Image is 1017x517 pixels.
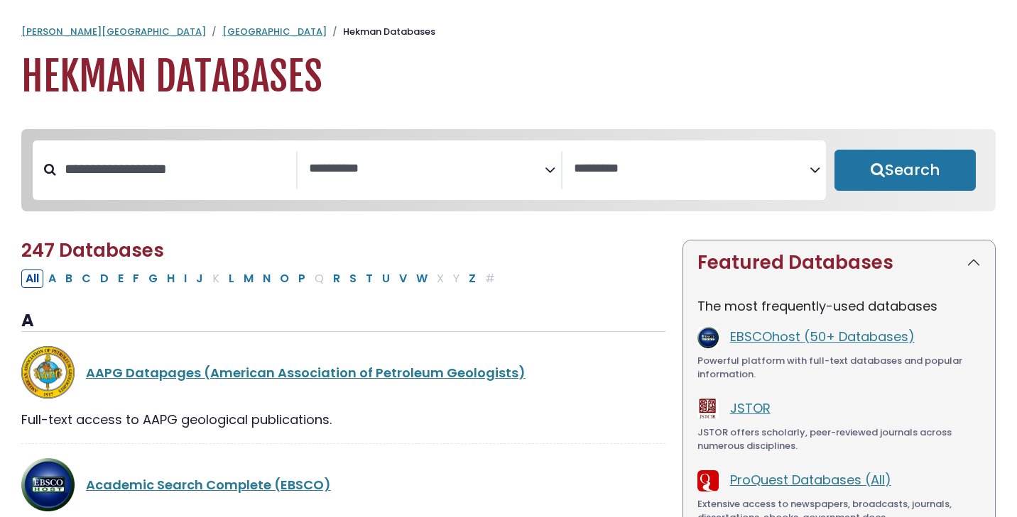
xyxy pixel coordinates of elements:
[683,240,995,285] button: Featured Databases
[21,238,164,263] span: 247 Databases
[192,269,207,288] button: Filter Results J
[834,150,976,191] button: Submit for Search Results
[144,269,162,288] button: Filter Results G
[21,311,665,332] h3: A
[21,410,665,429] div: Full-text access to AAPG geological publications.
[21,25,996,39] nav: breadcrumb
[730,328,915,345] a: EBSCOhost (50+ Databases)
[96,269,113,288] button: Filter Results D
[276,269,293,288] button: Filter Results O
[697,296,981,316] p: The most frequently-used databases
[180,269,191,288] button: Filter Results I
[224,269,239,288] button: Filter Results L
[294,269,310,288] button: Filter Results P
[21,129,996,211] nav: Search filters
[574,162,810,177] textarea: Search
[309,162,545,177] textarea: Search
[259,269,275,288] button: Filter Results N
[730,399,771,417] a: JSTOR
[77,269,95,288] button: Filter Results C
[21,269,43,288] button: All
[378,269,394,288] button: Filter Results U
[114,269,128,288] button: Filter Results E
[222,25,327,38] a: [GEOGRAPHIC_DATA]
[395,269,411,288] button: Filter Results V
[86,476,331,494] a: Academic Search Complete (EBSCO)
[697,426,981,453] div: JSTOR offers scholarly, peer-reviewed journals across numerous disciplines.
[44,269,60,288] button: Filter Results A
[697,354,981,382] div: Powerful platform with full-text databases and popular information.
[730,471,891,489] a: ProQuest Databases (All)
[345,269,361,288] button: Filter Results S
[21,25,206,38] a: [PERSON_NAME][GEOGRAPHIC_DATA]
[163,269,179,288] button: Filter Results H
[21,269,501,287] div: Alpha-list to filter by first letter of database name
[327,25,435,39] li: Hekman Databases
[329,269,344,288] button: Filter Results R
[412,269,432,288] button: Filter Results W
[129,269,143,288] button: Filter Results F
[21,53,996,101] h1: Hekman Databases
[56,157,296,181] input: Search database by title or keyword
[86,364,526,382] a: AAPG Datapages (American Association of Petroleum Geologists)
[239,269,258,288] button: Filter Results M
[361,269,377,288] button: Filter Results T
[61,269,77,288] button: Filter Results B
[464,269,480,288] button: Filter Results Z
